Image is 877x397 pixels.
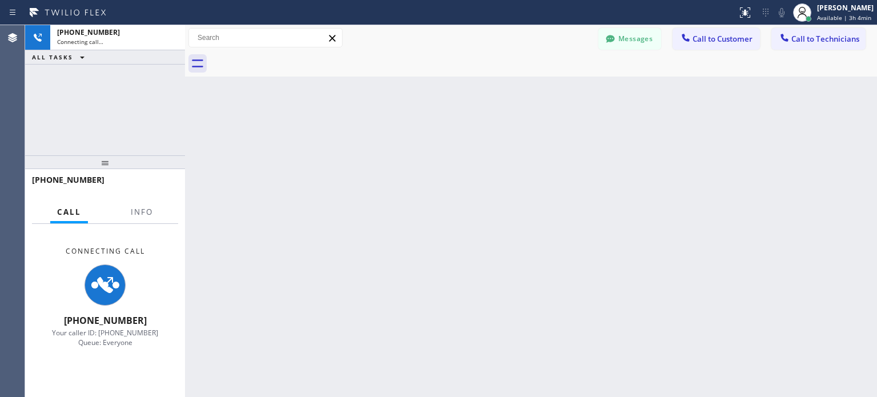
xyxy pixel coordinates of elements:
button: Call to Technicians [771,28,866,50]
span: [PHONE_NUMBER] [64,314,147,327]
button: Call [50,201,88,223]
button: Mute [774,5,790,21]
span: Call to Technicians [791,34,859,44]
span: Call to Customer [693,34,753,44]
button: Info [124,201,160,223]
span: Info [131,207,153,217]
span: Connecting call… [57,38,103,46]
span: Call [57,207,81,217]
button: ALL TASKS [25,50,96,64]
span: [PHONE_NUMBER] [32,174,104,185]
span: Available | 3h 4min [817,14,871,22]
span: Your caller ID: [PHONE_NUMBER] Queue: Everyone [52,328,158,347]
div: [PERSON_NAME] [817,3,874,13]
button: Call to Customer [673,28,760,50]
span: Connecting Call [66,246,145,256]
span: ALL TASKS [32,53,73,61]
button: Messages [598,28,661,50]
input: Search [189,29,342,47]
span: [PHONE_NUMBER] [57,27,120,37]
